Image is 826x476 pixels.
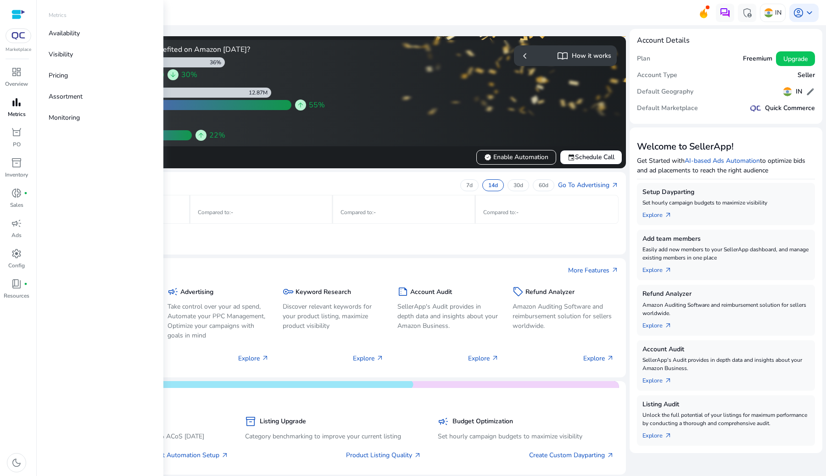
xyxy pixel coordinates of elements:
[8,110,26,118] p: Metrics
[13,140,21,149] p: PO
[642,207,679,220] a: Explorearrow_outward
[6,46,31,53] p: Marketplace
[516,209,519,216] span: -
[642,356,809,372] p: SellerApp's Audit provides in depth data and insights about your Amazon Business.
[558,180,619,190] a: Go To Advertisingarrow_outward
[637,55,650,63] h5: Plan
[4,292,29,300] p: Resources
[642,372,679,385] a: Explorearrow_outward
[8,261,25,270] p: Config
[340,208,467,216] p: Compared to :
[11,218,22,229] span: campaign
[513,302,614,331] p: Amazon Auditing Software and reimbursement solution for sellers worldwide.
[221,452,229,459] span: arrow_outward
[583,354,614,363] p: Explore
[637,141,815,152] h3: Welcome to SellerApp!
[11,457,22,468] span: dark_mode
[664,377,672,384] span: arrow_outward
[764,8,773,17] img: in.svg
[209,130,225,141] span: 22%
[560,150,622,165] button: eventSchedule Call
[231,209,233,216] span: -
[468,354,499,363] p: Explore
[525,288,575,296] h5: Refund Analyzer
[5,80,28,88] p: Overview
[353,354,384,363] p: Explore
[245,432,421,441] p: Category benchmarking to improve your current listing
[11,157,22,168] span: inventory_2
[283,302,384,331] p: Discover relevant keywords for your product listing, maximize product visibility
[642,346,809,354] h5: Account Audit
[806,87,815,96] span: edit
[10,32,27,39] img: QC-logo.svg
[642,411,809,427] p: Unlock the full potential of your listings for maximum performance by conducting a thorough and c...
[438,432,614,441] p: Set hourly campaign budgets to maximize visibility
[245,416,256,427] span: inventory_2
[438,416,449,427] span: campaign
[642,427,679,440] a: Explorearrow_outward
[642,199,809,207] p: Set hourly campaign budgets to maximize visibility
[557,50,568,61] span: import_contacts
[180,288,213,296] h5: Advertising
[513,286,524,297] span: sell
[10,201,23,209] p: Sales
[24,282,28,286] span: fiber_manual_record
[491,354,499,362] span: arrow_outward
[296,288,351,296] h5: Keyword Research
[49,71,68,80] p: Pricing
[568,266,619,275] a: More Featuresarrow_outward
[568,154,575,161] span: event
[738,4,756,22] button: admin_panel_settings
[397,302,499,331] p: SellerApp's Audit provides in depth data and insights about your Amazon Business.
[297,101,304,109] span: arrow_upward
[11,231,22,239] p: Ads
[24,191,28,195] span: fiber_manual_record
[484,154,491,161] span: verified
[793,7,804,18] span: account_circle
[765,105,815,112] h5: Quick Commerce
[181,69,197,80] span: 30%
[642,235,809,243] h5: Add team members
[664,432,672,439] span: arrow_outward
[642,245,809,262] p: Easily add new members to your SellerApp dashboard, and manage existing members in one place
[376,354,384,362] span: arrow_outward
[397,286,408,297] span: summarize
[167,302,269,340] p: Take control over your ad spend, Automate your PPC Management, Optimize your campaigns with goals...
[798,72,815,79] h5: Seller
[11,66,22,77] span: dashboard
[262,354,269,362] span: arrow_outward
[664,266,672,274] span: arrow_outward
[607,452,614,459] span: arrow_outward
[539,182,548,189] p: 60d
[11,248,22,259] span: settings
[5,171,28,179] p: Inventory
[49,11,67,19] p: Metrics
[743,55,772,63] h5: Freemium
[476,150,556,165] button: verifiedEnable Automation
[50,45,329,54] h4: How Smart Automation users benefited on Amazon [DATE]?
[11,278,22,289] span: book_4
[642,290,809,298] h5: Refund Analyzer
[642,188,809,196] h5: Setup Dayparting
[346,450,421,460] a: Product Listing Quality
[637,36,690,45] h4: Account Details
[197,132,205,139] span: arrow_upward
[49,92,83,101] p: Assortment
[484,152,548,162] span: Enable Automation
[11,97,22,108] span: bar_chart
[49,50,73,59] p: Visibility
[374,209,376,216] span: -
[519,50,530,61] span: chevron_left
[742,7,753,18] span: admin_panel_settings
[309,100,325,111] span: 55%
[167,286,179,297] span: campaign
[466,182,473,189] p: 7d
[611,182,619,189] span: arrow_outward
[11,188,22,199] span: donut_small
[637,156,815,175] p: Get Started with to optimize bids and ad placements to reach the right audience
[664,211,672,219] span: arrow_outward
[260,418,306,426] h5: Listing Upgrade
[611,266,619,274] span: arrow_outward
[513,182,523,189] p: 30d
[637,88,693,96] h5: Default Geography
